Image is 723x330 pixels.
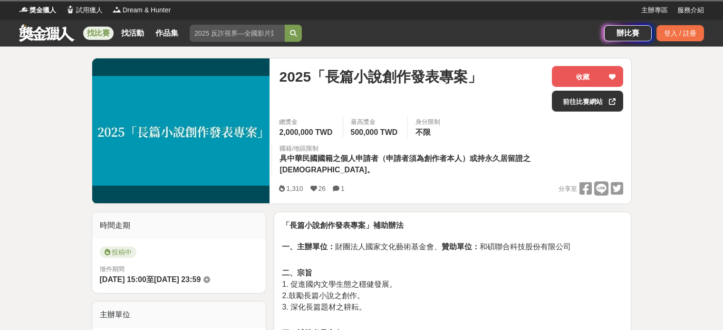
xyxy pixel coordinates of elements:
[282,243,571,251] span: 財團法人國家文化藝術基金會、 和碩聯合科技股份有限公司
[123,5,171,15] span: Dream & Hunter
[112,5,171,15] a: LogoDream & Hunter
[100,265,125,273] span: 徵件期間
[92,302,266,328] div: 主辦單位
[604,25,652,41] a: 辦比賽
[112,5,122,14] img: Logo
[552,66,623,87] button: 收藏
[282,221,404,229] strong: 「長篇小說創作發表專案」補助辦法
[146,275,154,283] span: 至
[280,154,530,174] span: 具中華民國國籍之個人申請者（申請者須為創作者本人）或持永久居留證之[DEMOGRAPHIC_DATA]。
[286,185,303,192] span: 1,310
[552,91,623,112] a: 前往比賽網站
[190,25,285,42] input: 2025 反詐視界—全國影片競賽
[282,243,335,251] strong: 一、主辦單位：
[351,117,400,127] span: 最高獎金
[19,5,29,14] img: Logo
[76,5,103,15] span: 試用獵人
[282,303,366,311] span: 3. 深化長篇題材之耕耘。
[83,27,114,40] a: 找比賽
[100,275,146,283] span: [DATE] 15:00
[656,25,704,41] div: 登入 / 註冊
[280,144,623,153] div: 國籍/地區限制
[154,275,201,283] span: [DATE] 23:59
[415,117,440,127] div: 身分限制
[415,128,431,136] span: 不限
[29,5,56,15] span: 獎金獵人
[641,5,668,15] a: 主辦專區
[92,212,266,239] div: 時間走期
[66,5,75,14] img: Logo
[66,5,103,15] a: Logo試用獵人
[117,27,148,40] a: 找活動
[442,243,480,251] strong: 贊助單位：
[282,292,364,300] span: 2.鼓勵長篇小說之創作。
[279,66,482,87] span: 2025「長篇小說創作發表專案」
[282,280,397,288] span: 1. 促進國內文學生態之穩健發展。
[279,117,335,127] span: 總獎金
[318,185,326,192] span: 26
[152,27,182,40] a: 作品集
[351,128,398,136] span: 500,000 TWD
[282,269,312,277] strong: 二、宗旨
[92,76,270,186] img: Cover Image
[19,5,56,15] a: Logo獎金獵人
[100,246,136,258] span: 投稿中
[341,185,345,192] span: 1
[677,5,704,15] a: 服務介紹
[559,182,577,196] span: 分享至
[279,128,332,136] span: 2,000,000 TWD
